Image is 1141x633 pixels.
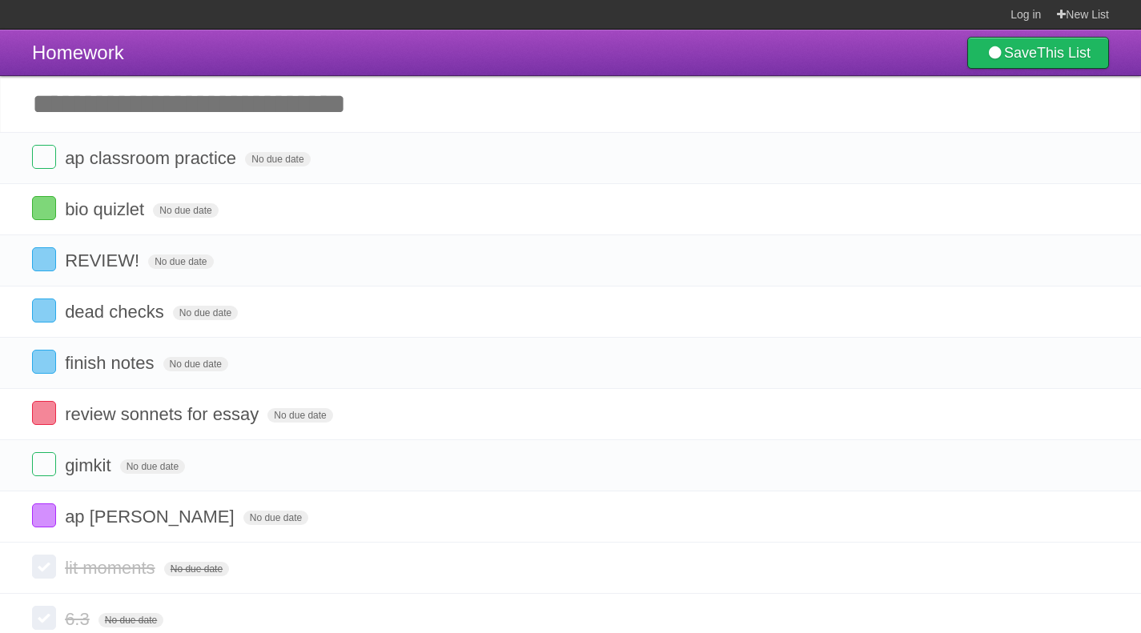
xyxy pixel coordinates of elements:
[1037,45,1091,61] b: This List
[243,511,308,525] span: No due date
[32,350,56,374] label: Done
[32,452,56,476] label: Done
[98,613,163,627] span: No due date
[65,199,148,219] span: bio quizlet
[32,401,56,425] label: Done
[148,254,213,269] span: No due date
[65,250,143,270] span: REVIEW!
[65,353,158,373] span: finish notes
[65,455,115,475] span: gimkit
[65,404,263,424] span: review sonnets for essay
[32,145,56,169] label: Done
[32,42,124,63] span: Homework
[164,562,229,576] span: No due date
[153,203,218,218] span: No due date
[65,558,159,578] span: lit moments
[967,37,1109,69] a: SaveThis List
[32,196,56,220] label: Done
[32,555,56,579] label: Done
[32,503,56,527] label: Done
[120,459,185,474] span: No due date
[65,148,240,168] span: ap classroom practice
[32,247,56,271] label: Done
[65,302,168,322] span: dead checks
[65,507,239,527] span: ap [PERSON_NAME]
[65,609,94,629] span: 6.3
[245,152,310,166] span: No due date
[32,606,56,630] label: Done
[163,357,228,371] span: No due date
[267,408,332,423] span: No due date
[173,306,238,320] span: No due date
[32,298,56,323] label: Done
